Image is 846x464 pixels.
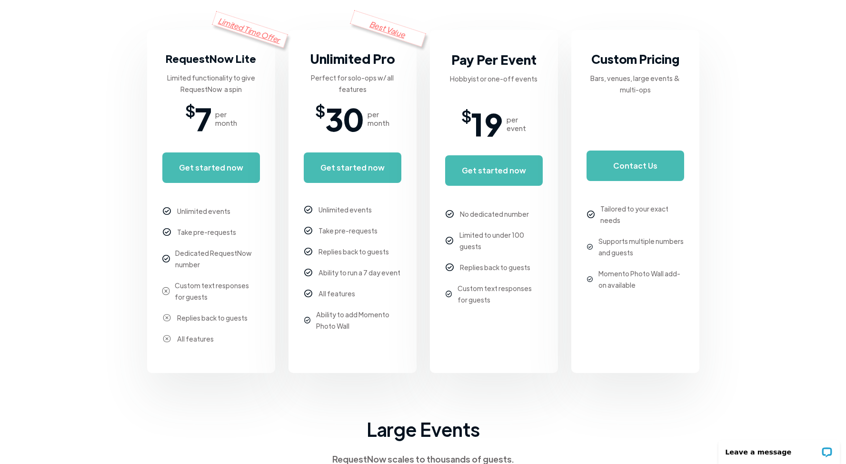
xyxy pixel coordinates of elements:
div: Limited to under 100 guests [459,229,543,252]
div: Custom text responses for guests [175,280,259,303]
div: Tailored to your exact needs [600,203,684,226]
img: checkmark [163,335,171,343]
div: Ability to add Momento Photo Wall [316,309,401,332]
img: checkmark [304,227,312,235]
img: checkmark [162,255,170,262]
div: No dedicated number [460,208,529,220]
div: All features [177,333,214,344]
div: Supports multiple numbers and guests [598,235,684,258]
div: Perfect for solo-ops w/ all features [304,72,401,95]
img: checkmark [304,290,312,298]
div: per event [507,115,526,132]
span: 7 [195,104,211,133]
div: Limited Time Offer [212,11,288,48]
div: Momento Photo Wall add-on available [598,268,684,291]
div: Bars, venues, large events & multi-ops [587,72,684,95]
img: checkmark [446,291,452,297]
img: checkmark [304,206,312,214]
div: Dedicated RequestNow number [175,247,259,270]
div: Replies back to guests [318,246,389,257]
div: per month [215,110,237,127]
img: checkmark [304,269,312,277]
img: checkmark [304,317,310,323]
div: Custom text responses for guests [458,282,542,305]
a: Contact Us [587,151,684,181]
span: $ [461,110,471,121]
div: Take pre-requests [318,225,378,236]
div: Replies back to guests [460,262,530,273]
div: Unlimited events [177,205,230,217]
a: Get started now [445,155,543,186]
div: Best Value [350,10,426,47]
img: checkmark [163,228,171,236]
iframe: LiveChat chat widget [712,434,846,464]
span: 30 [325,104,364,133]
span: $ [185,104,195,116]
span: 19 [471,110,503,138]
img: checkmark [162,287,170,295]
h3: RequestNow Lite [166,49,256,68]
a: Get started now [162,152,260,183]
img: checkmark [446,263,454,272]
div: Replies back to guests [177,312,248,323]
img: checkmark [163,207,171,215]
img: checkmark [587,211,595,218]
div: Hobbyist or one-off events [450,73,537,84]
strong: Pay Per Event [451,51,537,68]
div: Ability to run a 7 day event [318,267,400,278]
div: Take pre-requests [177,226,236,238]
div: Unlimited events [318,204,372,215]
div: Limited functionality to give RequestNow a spin [162,72,260,95]
img: checkmark [304,248,312,256]
a: Get started now [304,152,401,183]
img: checkmark [163,314,171,322]
h3: Unlimited Pro [310,49,395,68]
strong: Custom Pricing [591,51,679,67]
img: checkmark [587,276,593,282]
div: per month [368,110,389,127]
img: checkmark [587,244,593,250]
span: $ [315,104,325,116]
img: checkmark [446,237,453,244]
div: All features [318,288,355,299]
img: checkmark [446,210,454,218]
